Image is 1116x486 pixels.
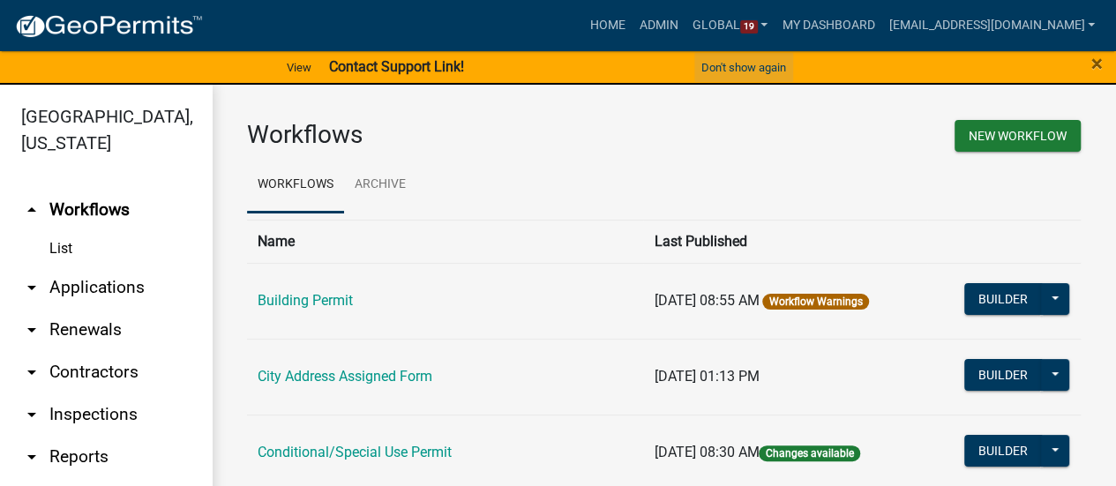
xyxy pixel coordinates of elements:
strong: Contact Support Link! [329,58,464,75]
a: Admin [633,9,685,42]
span: × [1091,51,1103,76]
a: View [280,53,318,82]
span: Changes available [759,445,859,461]
th: Last Published [643,220,926,263]
th: Name [247,220,643,263]
span: [DATE] 08:55 AM [654,292,759,309]
a: Workflow Warnings [769,295,863,308]
button: New Workflow [955,120,1081,152]
span: [DATE] 08:30 AM [654,444,759,460]
h3: Workflows [247,120,651,150]
a: [EMAIL_ADDRESS][DOMAIN_NAME] [881,9,1102,42]
button: Builder [964,435,1042,467]
a: Building Permit [258,292,353,309]
a: City Address Assigned Form [258,368,432,385]
a: Archive [344,157,416,213]
a: My Dashboard [775,9,881,42]
i: arrow_drop_down [21,446,42,467]
span: 19 [740,20,758,34]
button: Don't show again [694,53,793,82]
a: Conditional/Special Use Permit [258,444,452,460]
i: arrow_drop_down [21,404,42,425]
a: Global19 [685,9,775,42]
button: Builder [964,283,1042,315]
i: arrow_drop_down [21,319,42,340]
button: Builder [964,359,1042,391]
span: [DATE] 01:13 PM [654,368,759,385]
i: arrow_drop_up [21,199,42,221]
a: Workflows [247,157,344,213]
a: Home [583,9,633,42]
button: Close [1091,53,1103,74]
i: arrow_drop_down [21,277,42,298]
i: arrow_drop_down [21,362,42,383]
